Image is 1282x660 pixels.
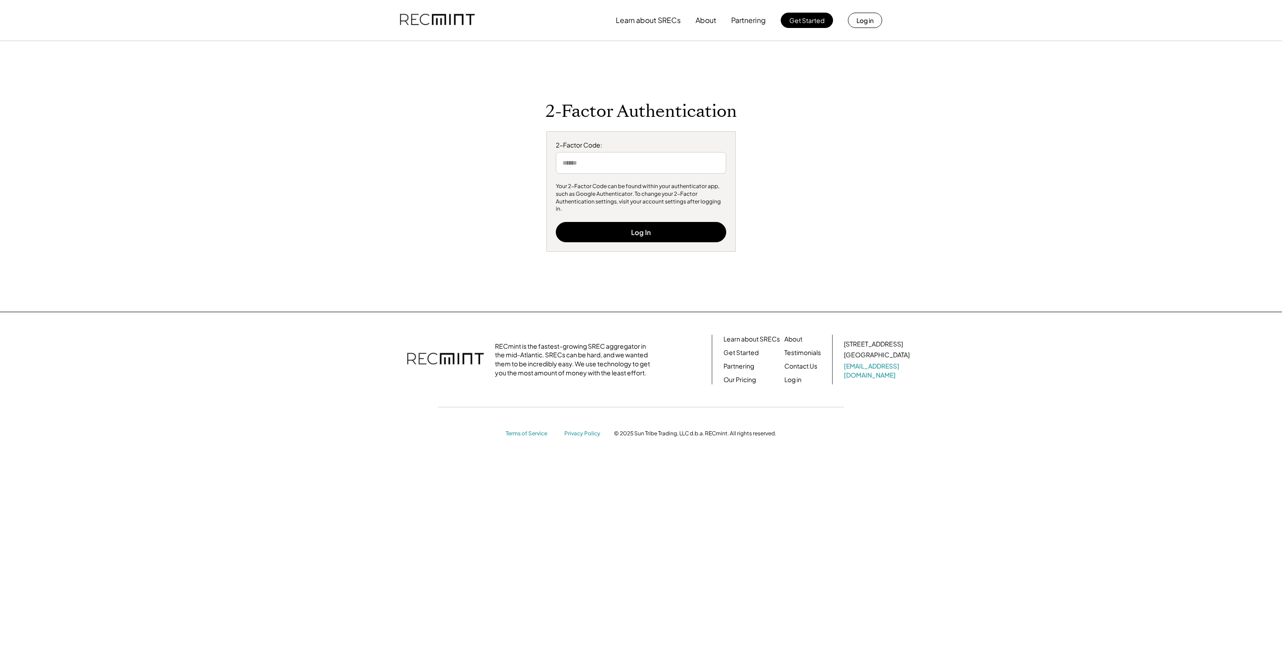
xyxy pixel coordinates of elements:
[723,348,759,357] a: Get Started
[556,222,726,242] button: Log In
[731,11,766,29] button: Partnering
[696,11,716,29] button: About
[723,375,756,384] a: Our Pricing
[556,141,726,150] div: 2-Factor Code:
[844,362,911,379] a: [EMAIL_ADDRESS][DOMAIN_NAME]
[723,335,780,344] a: Learn about SRECs
[614,430,776,437] div: © 2025 Sun Tribe Trading, LLC d.b.a. RECmint. All rights reserved.
[545,101,737,122] h1: 2-Factor Authentication
[407,344,484,375] img: recmint-logotype%403x.png
[723,362,754,371] a: Partnering
[564,430,605,438] a: Privacy Policy
[495,342,655,377] div: RECmint is the fastest-growing SREC aggregator in the mid-Atlantic. SRECs can be hard, and we wan...
[844,340,903,349] div: [STREET_ADDRESS]
[400,5,475,36] img: recmint-logotype%403x.png
[784,362,817,371] a: Contact Us
[784,348,821,357] a: Testimonials
[781,13,833,28] button: Get Started
[556,183,726,213] div: Your 2-Factor Code can be found within your authenticator app, such as Google Authenticator. To c...
[784,375,801,384] a: Log in
[616,11,681,29] button: Learn about SRECs
[506,430,555,438] a: Terms of Service
[848,13,882,28] button: Log in
[844,351,910,360] div: [GEOGRAPHIC_DATA]
[784,335,802,344] a: About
